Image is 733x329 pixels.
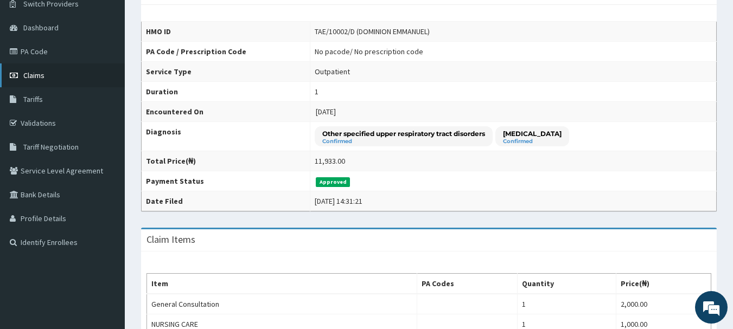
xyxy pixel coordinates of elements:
[315,66,350,77] div: Outpatient
[63,96,150,206] span: We're online!
[503,129,562,138] p: [MEDICAL_DATA]
[322,129,485,138] p: Other specified upper respiratory tract disorders
[503,139,562,144] small: Confirmed
[142,102,310,122] th: Encountered On
[315,46,423,57] div: No pacode / No prescription code
[23,70,44,80] span: Claims
[315,26,430,37] div: TAE/10002/D (DOMINION EMMANUEL)
[417,274,518,294] th: PA Codes
[315,156,345,166] div: 11,933.00
[56,61,182,75] div: Chat with us now
[142,171,310,191] th: Payment Status
[142,22,310,42] th: HMO ID
[616,274,711,294] th: Price(₦)
[517,274,616,294] th: Quantity
[316,107,336,117] span: [DATE]
[322,139,485,144] small: Confirmed
[147,294,417,314] td: General Consultation
[315,86,318,97] div: 1
[142,62,310,82] th: Service Type
[23,142,79,152] span: Tariff Negotiation
[23,94,43,104] span: Tariffs
[142,122,310,151] th: Diagnosis
[517,294,616,314] td: 1
[146,235,195,244] h3: Claim Items
[20,54,44,81] img: d_794563401_company_1708531726252_794563401
[142,151,310,171] th: Total Price(₦)
[316,177,350,187] span: Approved
[5,216,207,254] textarea: Type your message and hit 'Enter'
[142,42,310,62] th: PA Code / Prescription Code
[142,82,310,102] th: Duration
[178,5,204,31] div: Minimize live chat window
[147,274,417,294] th: Item
[142,191,310,211] th: Date Filed
[616,294,711,314] td: 2,000.00
[315,196,362,207] div: [DATE] 14:31:21
[23,23,59,33] span: Dashboard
